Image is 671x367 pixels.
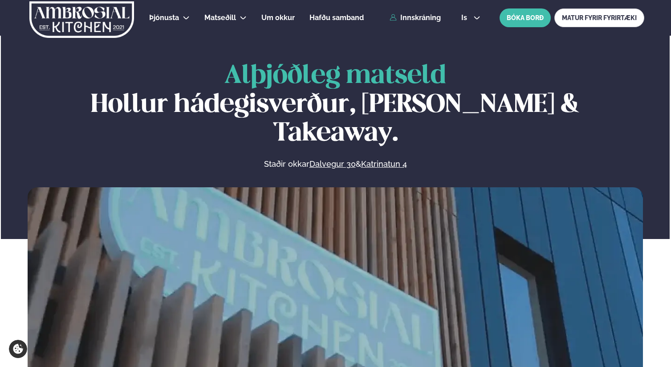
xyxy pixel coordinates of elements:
[28,1,135,38] img: logo
[261,12,295,23] a: Um okkur
[149,13,179,22] span: Þjónusta
[28,62,643,148] h1: Hollur hádegisverður, [PERSON_NAME] & Takeaway.
[554,8,644,27] a: MATUR FYRIR FYRIRTÆKI
[309,12,364,23] a: Hafðu samband
[309,159,356,169] a: Dalvegur 30
[361,159,407,169] a: Katrinatun 4
[224,64,446,88] span: Alþjóðleg matseld
[500,8,551,27] button: BÓKA BORÐ
[309,13,364,22] span: Hafðu samband
[461,14,470,21] span: is
[261,13,295,22] span: Um okkur
[9,340,27,358] a: Cookie settings
[390,14,441,22] a: Innskráning
[167,159,504,169] p: Staðir okkar &
[204,13,236,22] span: Matseðill
[204,12,236,23] a: Matseðill
[149,12,179,23] a: Þjónusta
[454,14,488,21] button: is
